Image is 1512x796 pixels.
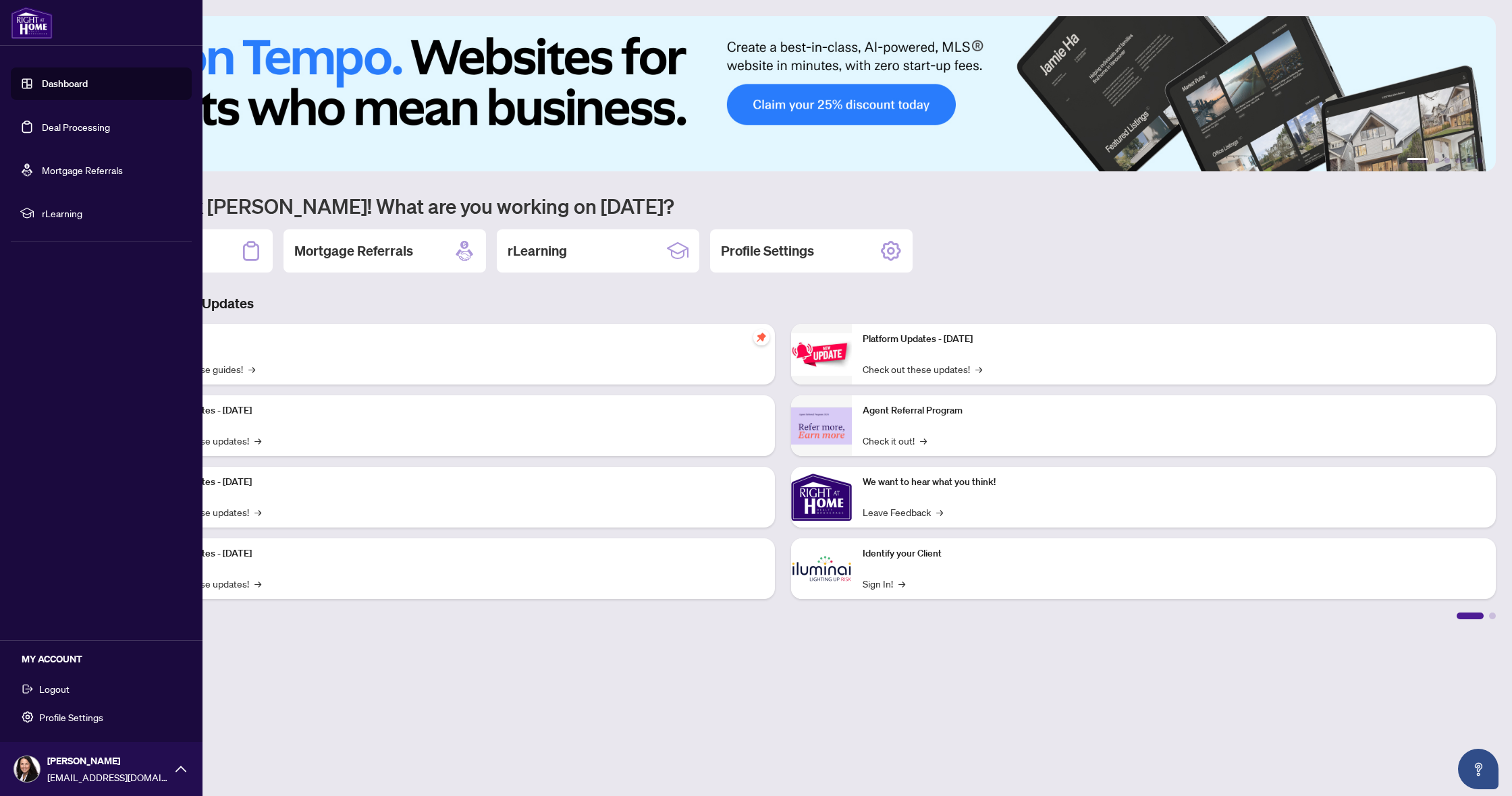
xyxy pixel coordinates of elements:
[1466,158,1471,163] button: 5
[863,475,1485,490] p: We want to hear what you think!
[863,403,1485,418] p: Agent Referral Program
[248,362,255,376] span: →
[254,505,261,519] span: →
[863,576,905,591] a: Sign In!→
[753,329,769,345] span: pushpin
[791,467,852,528] img: We want to hear what you think!
[39,678,70,700] span: Logout
[863,332,1485,347] p: Platform Updates - [DATE]
[508,241,567,260] h2: rLearning
[863,546,1485,561] p: Identify your Client
[791,407,852,445] img: Agent Referral Program
[1455,158,1461,163] button: 4
[791,538,852,599] img: Identify your Client
[42,121,110,133] a: Deal Processing
[1444,158,1450,163] button: 3
[294,241,413,260] h2: Mortgage Referrals
[898,576,905,591] span: →
[142,475,764,490] p: Platform Updates - [DATE]
[791,333,852,376] img: Platform Updates - June 23, 2025
[47,754,169,768] span: [PERSON_NAME]
[1407,158,1428,163] button: 1
[863,505,943,519] a: Leave Feedback→
[920,433,927,448] span: →
[42,206,182,221] span: rLearning
[254,433,261,448] span: →
[142,546,764,561] p: Platform Updates - [DATE]
[1458,749,1498,789] button: Open asap
[721,241,814,260] h2: Profile Settings
[42,164,123,176] a: Mortgage Referrals
[863,433,927,448] a: Check it out!→
[11,7,53,39] img: logo
[975,362,982,376] span: →
[47,770,169,785] span: [EMAIL_ADDRESS][DOMAIN_NAME]
[39,706,103,728] span: Profile Settings
[142,332,764,347] p: Self-Help
[936,505,943,519] span: →
[142,403,764,418] p: Platform Updates - [DATE]
[1434,158,1439,163] button: 2
[1477,158,1482,163] button: 6
[863,362,982,376] a: Check out these updates!→
[254,576,261,591] span: →
[22,652,192,666] h5: MY ACCOUNT
[14,756,40,782] img: Profile Icon
[11,706,192,729] button: Profile Settings
[11,677,192,700] button: Logout
[70,16,1496,171] img: Slide 0
[42,78,88,90] a: Dashboard
[70,294,1496,313] h3: Brokerage & Industry Updates
[70,193,1496,219] h1: Welcome back [PERSON_NAME]! What are you working on [DATE]?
